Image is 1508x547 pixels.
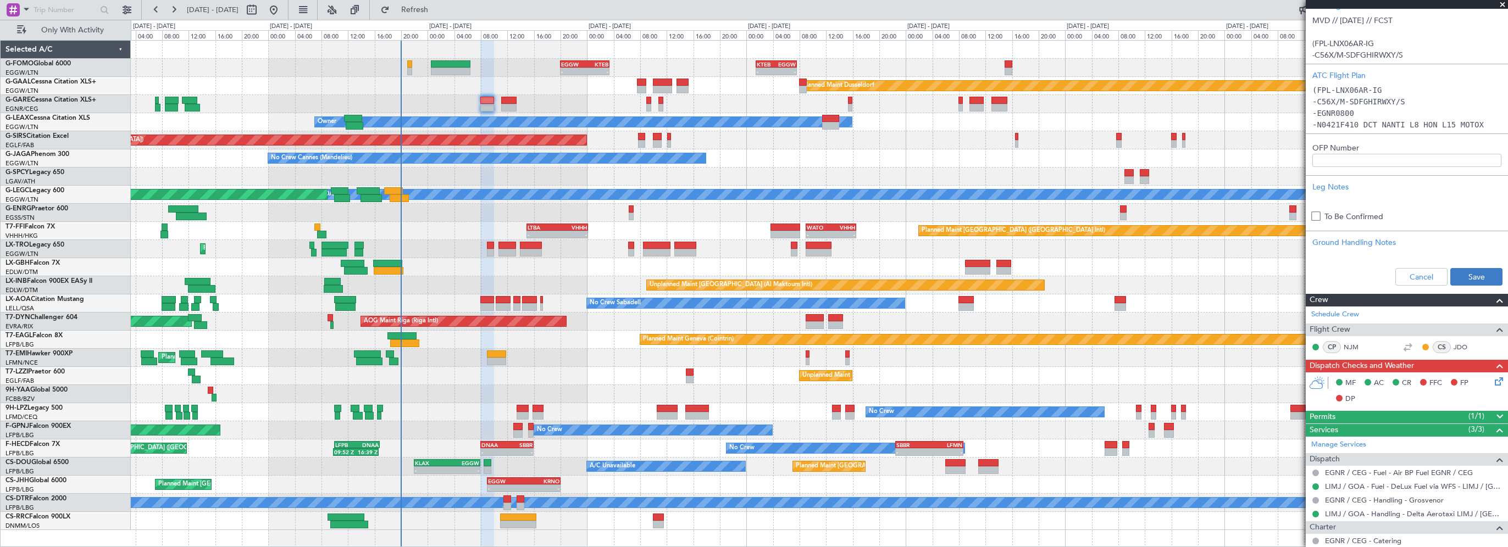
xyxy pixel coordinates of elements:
a: 9H-LPZLegacy 500 [5,405,63,411]
div: 12:00 [1145,30,1171,40]
div: 08:00 [1118,30,1145,40]
a: T7-LZZIPraetor 600 [5,369,65,375]
div: EGGW [561,61,585,68]
div: 12:00 [985,30,1012,40]
div: - [481,449,507,455]
div: 16:00 [375,30,401,40]
div: 00:00 [906,30,932,40]
div: No Crew Sabadell [590,295,641,311]
span: CS-DOU [5,459,31,466]
div: - [561,68,585,75]
div: 04:00 [933,30,959,40]
span: CS-DTR [5,495,29,502]
span: Services [1310,424,1338,437]
div: VHHH [557,224,587,231]
div: 16:00 [1012,30,1039,40]
span: G-ENRG [5,205,31,212]
div: 12:00 [348,30,374,40]
div: No Crew [729,440,755,456]
div: 08:00 [1278,30,1304,40]
div: 09:52 Z [334,449,356,455]
div: 20:00 [1039,30,1065,40]
span: Only With Activity [29,26,116,34]
span: CS-RRC [5,513,29,520]
a: T7-EAGLFalcon 8X [5,332,63,339]
div: 12:00 [507,30,534,40]
div: 00:00 [1224,30,1251,40]
a: VHHH/HKG [5,232,38,240]
a: Schedule Crew [1311,309,1359,320]
span: Permits [1310,411,1335,423]
span: G-SIRS [5,133,26,139]
div: [DATE] - [DATE] [589,22,631,31]
div: - [507,449,533,455]
div: 16:39 Z [356,449,378,455]
span: G-LEGC [5,187,29,194]
a: EGNR / CEG - Catering [1325,536,1401,545]
a: EDLW/DTM [5,268,38,276]
a: EGNR/CEG [5,105,38,113]
div: - [528,231,557,238]
a: EGGW/LTN [5,196,38,204]
a: T7-DYNChallenger 604 [5,314,77,321]
span: CS-JHH [5,477,29,484]
span: T7-LZZI [5,369,28,375]
div: 00:00 [1065,30,1091,40]
a: LFPB/LBG [5,341,34,349]
div: 16:00 [1172,30,1198,40]
div: 00:00 [268,30,295,40]
a: DNMM/LOS [5,522,40,530]
code: (FPL-LNX06AR-IG [1312,86,1382,94]
a: G-ENRGPraetor 600 [5,205,68,212]
div: WATO [807,224,831,231]
a: G-GARECessna Citation XLS+ [5,97,96,103]
a: EGGW/LTN [5,123,38,131]
div: 04:00 [614,30,640,40]
a: EGSS/STN [5,214,35,222]
div: LFMN [929,442,962,448]
span: T7-FFI [5,224,25,230]
div: 04:00 [1092,30,1118,40]
a: FCBB/BZV [5,395,35,403]
div: 04:00 [773,30,800,40]
div: 08:00 [800,30,826,40]
span: LX-AOA [5,296,31,303]
div: - [807,231,831,238]
span: FFC [1429,378,1442,389]
div: EGGW [447,460,480,466]
span: G-FOMO [5,60,34,67]
a: EGNR / CEG - Handling - Grosvenor [1325,495,1444,505]
span: CR [1402,378,1411,389]
div: 04:00 [136,30,162,40]
div: [DATE] - [DATE] [1226,22,1268,31]
a: LFPB/LBG [5,485,34,494]
a: LFMN/NCE [5,359,38,367]
a: EDLW/DTM [5,286,38,294]
span: F-GPNJ [5,423,29,429]
div: KTEB [585,61,608,68]
a: G-SIRSCitation Excel [5,133,69,139]
div: VHHH [831,224,855,231]
a: G-JAGAPhenom 300 [5,151,69,158]
a: EGLF/FAB [5,141,34,149]
a: EGNR / CEG - Fuel - Air BP Fuel EGNR / CEG [1325,468,1473,477]
div: 08:00 [959,30,985,40]
span: Dispatch Checks and Weather [1310,360,1414,372]
div: [DATE] - [DATE] [133,22,175,31]
a: EGGW/LTN [5,69,38,77]
div: Owner [318,114,336,130]
span: (1/1) [1468,410,1484,422]
div: 20:00 [879,30,906,40]
span: FP [1460,378,1468,389]
div: - [777,68,796,75]
input: Trip Number [34,2,97,18]
a: G-LEAXCessna Citation XLS [5,115,90,121]
div: 08:00 [162,30,188,40]
div: 16:00 [853,30,879,40]
div: 04:00 [1251,30,1278,40]
div: - [415,467,447,473]
label: To Be Confirmed [1324,211,1383,222]
span: T7-DYN [5,314,30,321]
a: G-GAALCessna Citation XLS+ [5,79,96,85]
span: Crew [1310,294,1328,306]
